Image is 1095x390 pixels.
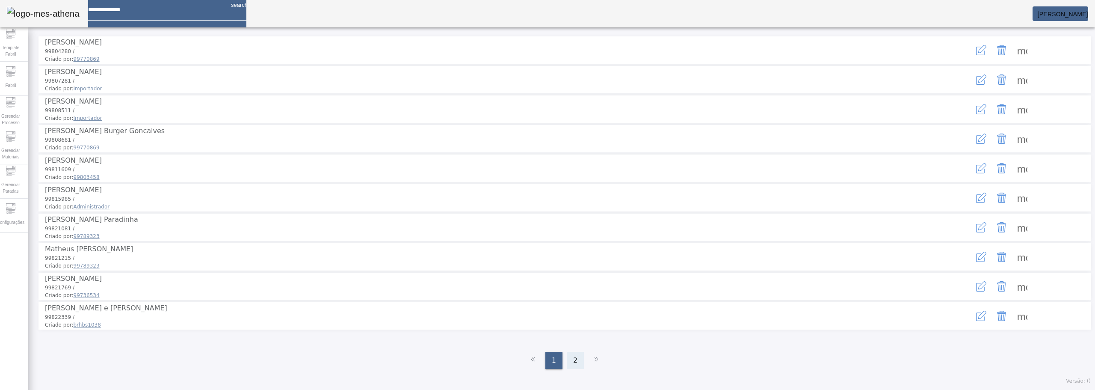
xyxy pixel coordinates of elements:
[45,274,102,283] span: [PERSON_NAME]
[1066,378,1091,384] span: Versão: ()
[991,247,1012,267] button: Delete
[74,204,110,210] span: Administrador
[991,188,1012,208] button: Delete
[1012,99,1033,119] button: Mais
[45,156,102,164] span: [PERSON_NAME]
[45,226,74,232] span: 99821081 /
[45,203,914,211] span: Criado por:
[991,306,1012,326] button: Delete
[45,314,74,320] span: 99822339 /
[1012,276,1033,297] button: Mais
[1038,11,1088,18] span: [PERSON_NAME]
[45,232,914,240] span: Criado por:
[1012,128,1033,149] button: Mais
[573,355,577,366] span: 2
[45,304,167,312] span: [PERSON_NAME] e [PERSON_NAME]
[45,196,74,202] span: 99815985 /
[45,137,74,143] span: 99808681 /
[991,276,1012,297] button: Delete
[74,115,102,121] span: Importador
[1012,217,1033,238] button: Mais
[1012,306,1033,326] button: Mais
[45,245,133,253] span: Matheus [PERSON_NAME]
[991,40,1012,60] button: Delete
[45,186,102,194] span: [PERSON_NAME]
[1012,69,1033,90] button: Mais
[991,158,1012,179] button: Delete
[45,114,914,122] span: Criado por:
[1012,188,1033,208] button: Mais
[74,263,100,269] span: 99789323
[45,127,165,135] span: [PERSON_NAME] Burger Goncalves
[45,48,74,54] span: 99804280 /
[1012,247,1033,267] button: Mais
[45,144,914,152] span: Criado por:
[45,167,74,173] span: 99811609 /
[45,292,914,299] span: Criado por:
[45,285,74,291] span: 99821769 /
[74,322,101,328] span: brhbs1038
[1012,40,1033,60] button: Mais
[74,86,102,92] span: Importador
[45,321,914,329] span: Criado por:
[74,292,100,298] span: 99736534
[45,97,102,105] span: [PERSON_NAME]
[45,255,74,261] span: 99821215 /
[74,56,100,62] span: 99770869
[991,217,1012,238] button: Delete
[45,262,914,270] span: Criado por:
[74,174,100,180] span: 99803458
[45,215,138,223] span: [PERSON_NAME] Paradinha
[3,80,18,91] span: Fabril
[45,55,914,63] span: Criado por:
[1012,158,1033,179] button: Mais
[991,99,1012,119] button: Delete
[991,69,1012,90] button: Delete
[74,233,100,239] span: 99789323
[45,85,914,92] span: Criado por:
[45,38,102,46] span: [PERSON_NAME]
[74,145,100,151] span: 99770869
[991,128,1012,149] button: Delete
[45,78,74,84] span: 99807281 /
[45,107,74,113] span: 99808511 /
[45,173,914,181] span: Criado por:
[7,7,80,21] img: logo-mes-athena
[45,68,102,76] span: [PERSON_NAME]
